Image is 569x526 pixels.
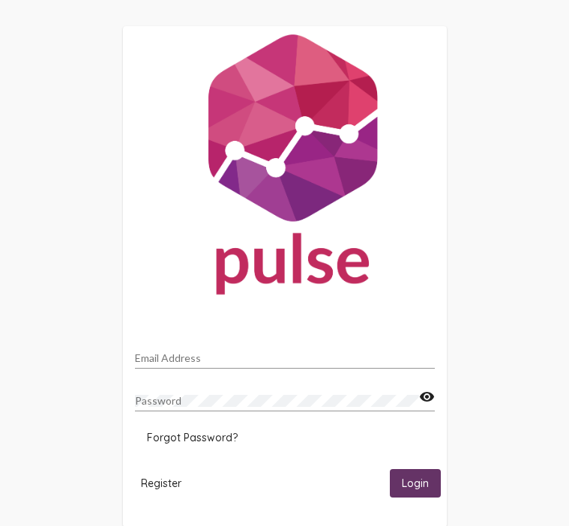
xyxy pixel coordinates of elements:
[141,477,181,490] span: Register
[129,469,193,497] button: Register
[135,424,250,451] button: Forgot Password?
[402,477,429,491] span: Login
[123,26,447,309] img: Pulse For Good Logo
[147,431,238,444] span: Forgot Password?
[390,469,441,497] button: Login
[419,388,435,406] mat-icon: visibility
